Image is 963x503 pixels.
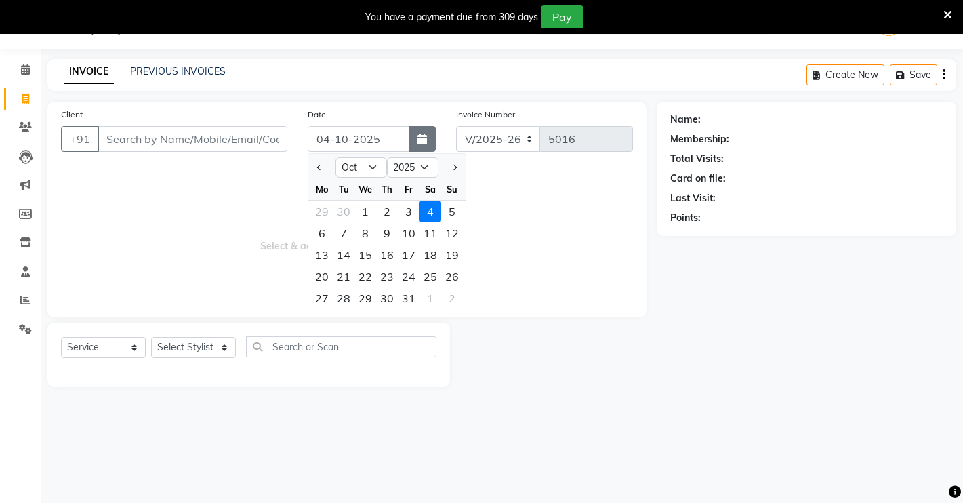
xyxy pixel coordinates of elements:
[333,266,354,287] div: Tuesday, October 21, 2025
[419,201,441,222] div: 4
[354,244,376,266] div: Wednesday, October 15, 2025
[376,266,398,287] div: 23
[311,287,333,309] div: Monday, October 27, 2025
[354,222,376,244] div: Wednesday, October 8, 2025
[398,244,419,266] div: Friday, October 17, 2025
[376,222,398,244] div: 9
[419,201,441,222] div: Saturday, October 4, 2025
[398,244,419,266] div: 17
[398,266,419,287] div: Friday, October 24, 2025
[398,222,419,244] div: Friday, October 10, 2025
[354,309,376,331] div: 5
[311,287,333,309] div: 27
[308,108,326,121] label: Date
[246,336,436,357] input: Search or Scan
[376,222,398,244] div: Thursday, October 9, 2025
[419,309,441,331] div: Saturday, November 8, 2025
[333,222,354,244] div: 7
[354,266,376,287] div: Wednesday, October 22, 2025
[333,309,354,331] div: Tuesday, November 4, 2025
[376,309,398,331] div: 6
[64,60,114,84] a: INVOICE
[354,309,376,331] div: Wednesday, November 5, 2025
[333,309,354,331] div: 4
[376,309,398,331] div: Thursday, November 6, 2025
[376,244,398,266] div: Thursday, October 16, 2025
[376,178,398,200] div: Th
[354,244,376,266] div: 15
[441,266,463,287] div: Sunday, October 26, 2025
[670,211,701,225] div: Points:
[333,244,354,266] div: Tuesday, October 14, 2025
[419,309,441,331] div: 8
[419,178,441,200] div: Sa
[670,113,701,127] div: Name:
[541,5,583,28] button: Pay
[419,244,441,266] div: 18
[333,222,354,244] div: Tuesday, October 7, 2025
[670,172,726,186] div: Card on file:
[441,222,463,244] div: Sunday, October 12, 2025
[441,287,463,309] div: Sunday, November 2, 2025
[387,157,438,178] select: Select year
[441,178,463,200] div: Su
[398,201,419,222] div: Friday, October 3, 2025
[365,10,538,24] div: You have a payment due from 309 days
[419,287,441,309] div: 1
[333,244,354,266] div: 14
[311,309,333,331] div: Monday, November 3, 2025
[311,201,333,222] div: 29
[398,309,419,331] div: Friday, November 7, 2025
[376,266,398,287] div: Thursday, October 23, 2025
[376,244,398,266] div: 16
[376,201,398,222] div: 2
[311,309,333,331] div: 3
[311,266,333,287] div: Monday, October 20, 2025
[398,201,419,222] div: 3
[333,287,354,309] div: Tuesday, October 28, 2025
[311,266,333,287] div: 20
[419,266,441,287] div: Saturday, October 25, 2025
[376,287,398,309] div: 30
[806,64,884,85] button: Create New
[333,178,354,200] div: Tu
[670,152,724,166] div: Total Visits:
[398,309,419,331] div: 7
[441,201,463,222] div: 5
[456,108,515,121] label: Invoice Number
[441,266,463,287] div: 26
[441,287,463,309] div: 2
[376,201,398,222] div: Thursday, October 2, 2025
[354,266,376,287] div: 22
[333,266,354,287] div: 21
[354,201,376,222] div: Wednesday, October 1, 2025
[354,222,376,244] div: 8
[376,287,398,309] div: Thursday, October 30, 2025
[398,287,419,309] div: Friday, October 31, 2025
[311,244,333,266] div: 13
[398,266,419,287] div: 24
[98,126,287,152] input: Search by Name/Mobile/Email/Code
[311,201,333,222] div: Monday, September 29, 2025
[354,287,376,309] div: 29
[670,132,729,146] div: Membership:
[333,287,354,309] div: 28
[449,157,460,178] button: Next month
[441,201,463,222] div: Sunday, October 5, 2025
[333,201,354,222] div: 30
[441,309,463,331] div: 9
[311,244,333,266] div: Monday, October 13, 2025
[354,201,376,222] div: 1
[354,287,376,309] div: Wednesday, October 29, 2025
[398,222,419,244] div: 10
[441,222,463,244] div: 12
[419,287,441,309] div: Saturday, November 1, 2025
[61,168,633,304] span: Select & add items from the list below
[441,244,463,266] div: Sunday, October 19, 2025
[890,64,937,85] button: Save
[61,108,83,121] label: Client
[311,222,333,244] div: 6
[130,65,226,77] a: PREVIOUS INVOICES
[314,157,325,178] button: Previous month
[335,157,387,178] select: Select month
